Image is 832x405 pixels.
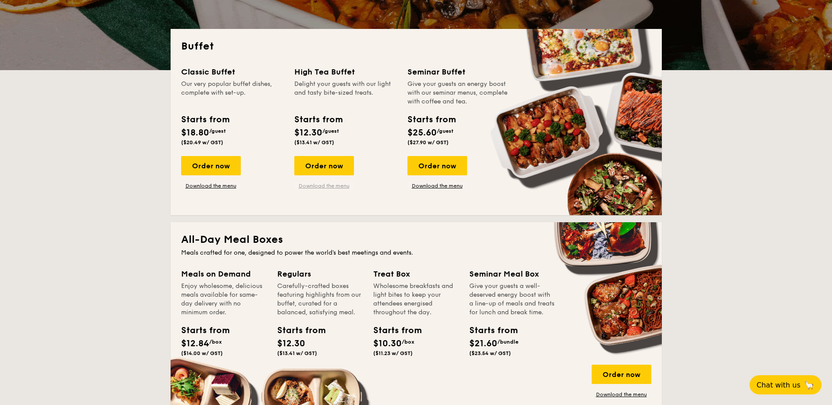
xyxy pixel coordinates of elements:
div: Seminar Buffet [407,66,510,78]
div: Starts from [294,113,342,126]
div: Starts from [181,113,229,126]
span: ($27.90 w/ GST) [407,139,449,146]
div: Our very popular buffet dishes, complete with set-up. [181,80,284,106]
div: Order now [592,365,651,384]
div: Treat Box [373,268,459,280]
h2: Buffet [181,39,651,53]
a: Download the menu [294,182,354,189]
button: Chat with us🦙 [750,375,821,394]
span: ($13.41 w/ GST) [277,350,317,356]
span: /guest [209,128,226,134]
span: /bundle [497,339,518,345]
div: Order now [181,156,241,175]
span: ($20.49 w/ GST) [181,139,223,146]
div: Order now [407,156,467,175]
span: 🦙 [804,380,814,390]
h2: All-Day Meal Boxes [181,233,651,247]
span: /box [402,339,414,345]
span: ($13.41 w/ GST) [294,139,334,146]
a: Download the menu [592,391,651,398]
div: Order now [294,156,354,175]
div: Starts from [373,324,413,337]
div: Meals crafted for one, designed to power the world's best meetings and events. [181,249,651,257]
span: /box [209,339,222,345]
div: Meals on Demand [181,268,267,280]
div: Starts from [181,324,221,337]
span: $18.80 [181,128,209,138]
span: Chat with us [757,381,800,389]
a: Download the menu [407,182,467,189]
div: High Tea Buffet [294,66,397,78]
span: /guest [437,128,453,134]
div: Wholesome breakfasts and light bites to keep your attendees energised throughout the day. [373,282,459,317]
div: Classic Buffet [181,66,284,78]
span: ($23.54 w/ GST) [469,350,511,356]
span: /guest [322,128,339,134]
div: Regulars [277,268,363,280]
div: Give your guests a well-deserved energy boost with a line-up of meals and treats for lunch and br... [469,282,555,317]
div: Carefully-crafted boxes featuring highlights from our buffet, curated for a balanced, satisfying ... [277,282,363,317]
span: ($14.00 w/ GST) [181,350,223,356]
span: $25.60 [407,128,437,138]
span: $12.30 [277,338,305,349]
span: $12.30 [294,128,322,138]
a: Download the menu [181,182,241,189]
div: Starts from [407,113,455,126]
div: Starts from [277,324,317,337]
div: Enjoy wholesome, delicious meals available for same-day delivery with no minimum order. [181,282,267,317]
span: $21.60 [469,338,497,349]
div: Give your guests an energy boost with our seminar menus, complete with coffee and tea. [407,80,510,106]
span: ($11.23 w/ GST) [373,350,413,356]
div: Seminar Meal Box [469,268,555,280]
div: Delight your guests with our light and tasty bite-sized treats. [294,80,397,106]
span: $10.30 [373,338,402,349]
span: $12.84 [181,338,209,349]
div: Starts from [469,324,509,337]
